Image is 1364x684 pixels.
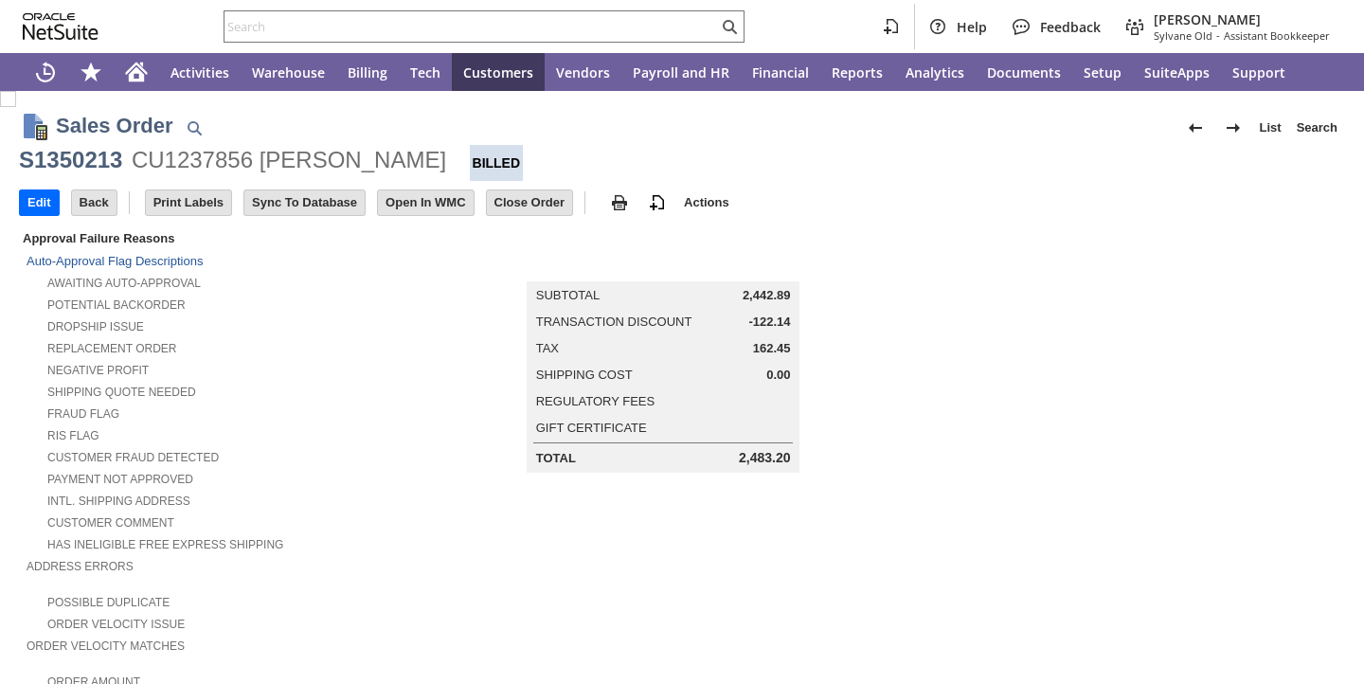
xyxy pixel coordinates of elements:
div: S1350213 [19,145,122,175]
a: Intl. Shipping Address [47,495,190,508]
span: -122.14 [748,315,790,330]
caption: Summary [527,251,800,281]
a: Billing [336,53,399,91]
a: Analytics [894,53,976,91]
a: Total [536,451,576,465]
svg: Recent Records [34,61,57,83]
span: Setup [1084,63,1122,81]
div: CU1237856 [PERSON_NAME] [132,145,446,175]
span: [PERSON_NAME] [1154,10,1330,28]
span: SuiteApps [1144,63,1210,81]
input: Search [224,15,718,38]
a: SuiteApps [1133,53,1221,91]
a: Documents [976,53,1072,91]
a: Customer Fraud Detected [47,451,219,464]
a: Gift Certificate [536,421,647,435]
span: Documents [987,63,1061,81]
a: Awaiting Auto-Approval [47,277,201,290]
a: Order Velocity Issue [47,618,185,631]
a: List [1252,113,1289,143]
div: Approval Failure Reasons [19,227,422,249]
a: RIS flag [47,429,99,442]
a: Has Ineligible Free Express Shipping [47,538,283,551]
a: Reports [820,53,894,91]
span: 2,442.89 [743,288,791,303]
a: Support [1221,53,1297,91]
a: Regulatory Fees [536,394,655,408]
svg: logo [23,13,99,40]
a: Customers [452,53,545,91]
a: Shipping Cost [536,368,633,382]
span: 2,483.20 [739,450,791,466]
input: Back [72,190,117,215]
a: Search [1289,113,1345,143]
a: Activities [159,53,241,91]
svg: Search [718,15,741,38]
input: Close Order [487,190,572,215]
a: Order Velocity Matches [27,639,185,653]
h1: Sales Order [56,110,173,141]
span: Warehouse [252,63,325,81]
span: Payroll and HR [633,63,729,81]
span: Analytics [906,63,964,81]
a: Payroll and HR [621,53,741,91]
a: Payment not approved [47,473,193,486]
a: Tax [536,341,559,355]
span: 162.45 [753,341,791,356]
div: Shortcuts [68,53,114,91]
span: Support [1232,63,1285,81]
a: Actions [676,195,737,209]
a: Address Errors [27,560,134,573]
svg: Shortcuts [80,61,102,83]
span: - [1216,28,1220,43]
a: Recent Records [23,53,68,91]
img: print.svg [608,191,631,214]
span: Reports [832,63,883,81]
img: add-record.svg [646,191,669,214]
a: Fraud Flag [47,407,119,421]
img: Previous [1184,117,1207,139]
span: Vendors [556,63,610,81]
img: Next [1222,117,1245,139]
a: Warehouse [241,53,336,91]
a: Negative Profit [47,364,149,377]
a: Vendors [545,53,621,91]
a: Transaction Discount [536,315,692,329]
span: Help [957,18,987,36]
input: Edit [20,190,59,215]
input: Sync To Database [244,190,365,215]
span: Tech [410,63,440,81]
span: Billing [348,63,387,81]
a: Shipping Quote Needed [47,386,196,399]
a: Home [114,53,159,91]
img: Quick Find [183,117,206,139]
span: Sylvane Old [1154,28,1212,43]
a: Setup [1072,53,1133,91]
a: Subtotal [536,288,600,302]
a: Auto-Approval Flag Descriptions [27,254,203,268]
a: Customer Comment [47,516,174,530]
input: Open In WMC [378,190,474,215]
span: Customers [463,63,533,81]
svg: Home [125,61,148,83]
a: Dropship Issue [47,320,144,333]
a: Tech [399,53,452,91]
div: Billed [470,145,524,181]
span: Assistant Bookkeeper [1224,28,1330,43]
input: Print Labels [146,190,231,215]
span: 0.00 [766,368,790,383]
a: Potential Backorder [47,298,186,312]
span: Feedback [1040,18,1101,36]
span: Financial [752,63,809,81]
span: Activities [170,63,229,81]
a: Financial [741,53,820,91]
a: Replacement Order [47,342,176,355]
a: Possible Duplicate [47,596,170,609]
